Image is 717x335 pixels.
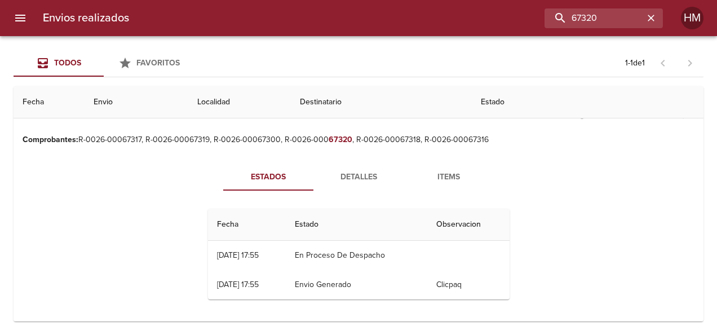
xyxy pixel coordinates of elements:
p: R-0026-00067317, R-0026-00067319, R-0026-00067300, R-0026-000 , R-0026-00067318, R-0026-00067316 [23,134,694,146]
b: Comprobantes : [23,135,78,144]
table: Tabla de seguimiento [208,209,510,299]
div: Tabs Envios [14,50,194,77]
th: Estado [472,86,703,118]
td: En Proceso De Despacho [286,241,427,270]
span: Items [410,170,487,184]
div: Tabs detalle de guia [223,164,494,191]
th: Estado [286,209,427,241]
span: Pagina siguiente [676,50,703,77]
em: 67320 [329,135,352,144]
p: 1 - 1 de 1 [625,58,645,69]
th: Fecha [208,209,286,241]
th: Destinatario [291,86,472,118]
div: HM [681,7,703,29]
h6: Envios realizados [43,9,129,27]
td: Envio Generado [286,270,427,299]
td: Clicpaq [427,270,509,299]
span: Todos [54,58,81,68]
span: Favoritos [136,58,180,68]
span: Detalles [320,170,397,184]
div: [DATE] 17:55 [217,280,259,289]
span: Estados [230,170,307,184]
table: Tabla de envíos del cliente [14,61,703,323]
th: Localidad [188,86,291,118]
span: Pagina anterior [649,57,676,68]
th: Observacion [427,209,509,241]
th: Envio [85,86,188,118]
th: Fecha [14,86,85,118]
input: buscar [545,8,644,28]
button: menu [7,5,34,32]
div: [DATE] 17:55 [217,250,259,260]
